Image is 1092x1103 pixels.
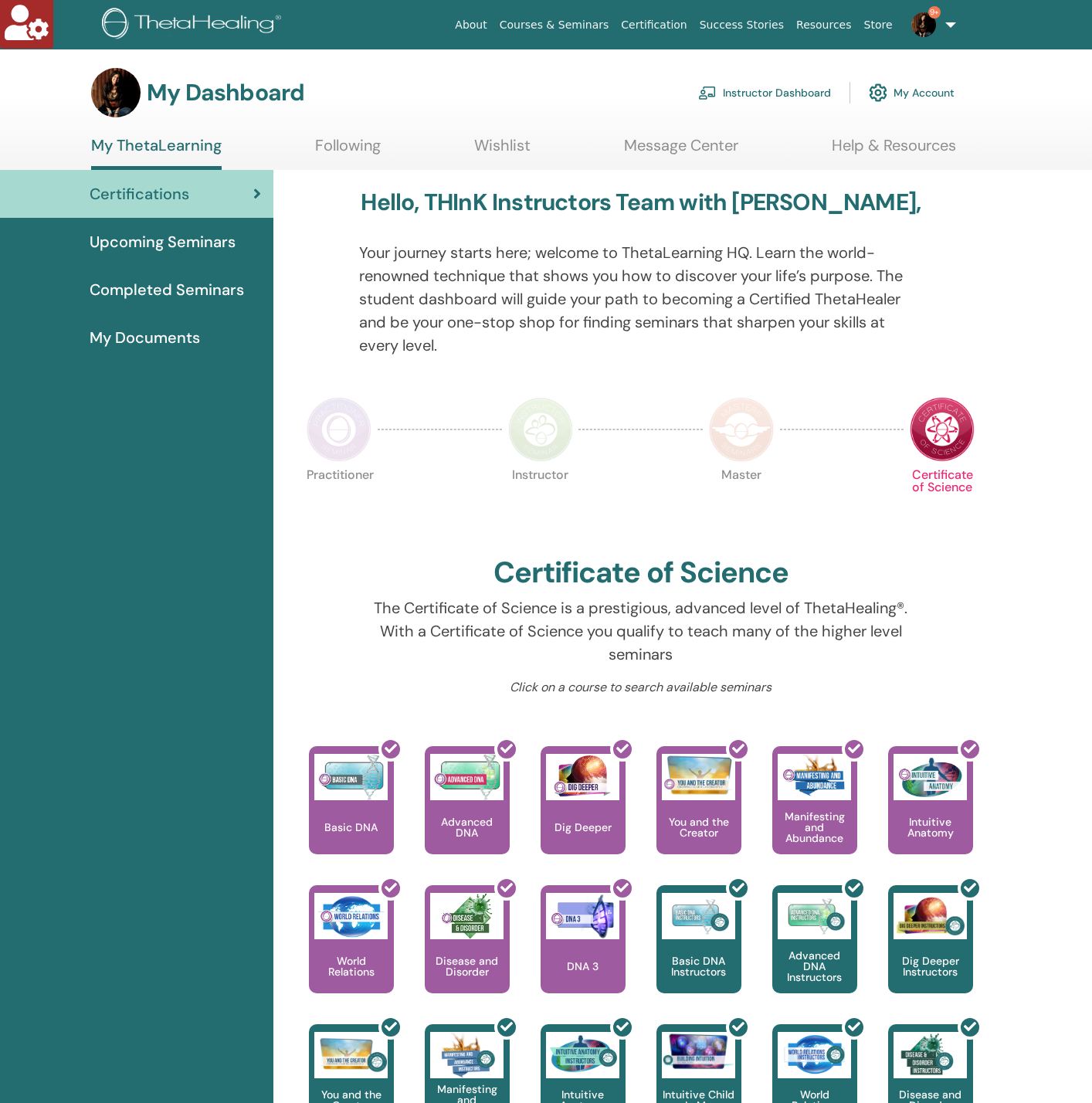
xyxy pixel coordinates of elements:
span: 9+ [928,6,941,19]
span: My Documents [90,326,200,349]
p: Certificate of Science [910,469,975,534]
h3: My Dashboard [147,79,304,107]
p: Instructor [508,469,573,534]
span: Upcoming Seminars [90,230,236,253]
img: Intuitive Anatomy [894,754,967,800]
a: Advanced DNA Advanced DNA [425,746,510,885]
a: Wishlist [474,136,531,166]
p: Dig Deeper [548,822,618,833]
h2: Certificate of Science [493,555,788,591]
img: Manifesting and Abundance [778,754,851,800]
span: Certifications [90,182,189,205]
a: Certification [615,11,693,39]
p: World Relations [309,955,394,977]
a: Basic DNA Instructors Basic DNA Instructors [656,885,741,1024]
a: Success Stories [694,11,790,39]
p: Your journey starts here; welcome to ThetaLearning HQ. Learn the world-renowned technique that sh... [359,241,922,357]
a: DNA 3 DNA 3 [541,885,626,1024]
img: chalkboard-teacher.svg [698,86,717,100]
img: logo.png [102,8,287,42]
img: You and the Creator Instructors [314,1032,388,1078]
img: Instructor [508,397,573,462]
img: DNA 3 [546,893,619,939]
img: Disease and Disorder [430,893,504,939]
img: Dig Deeper [546,754,619,800]
img: Basic DNA Instructors [662,893,735,939]
img: default.jpg [911,12,936,37]
p: Click on a course to search available seminars [359,678,922,697]
img: Basic DNA [314,754,388,800]
img: Master [709,397,774,462]
a: Message Center [624,136,738,166]
a: My Account [869,76,955,110]
img: Advanced DNA Instructors [778,893,851,939]
a: About [449,11,493,39]
a: Courses & Seminars [493,11,616,39]
img: Disease and Disorder Instructors [894,1032,967,1078]
img: Advanced DNA [430,754,504,800]
img: You and the Creator [662,754,735,796]
p: Master [709,469,774,534]
a: My ThetaLearning [91,136,222,170]
a: World Relations World Relations [309,885,394,1024]
a: Disease and Disorder Disease and Disorder [425,885,510,1024]
img: Manifesting and Abundance Instructors [430,1032,504,1078]
a: Instructor Dashboard [698,76,831,110]
a: Advanced DNA Instructors Advanced DNA Instructors [772,885,857,1024]
a: Dig Deeper Instructors Dig Deeper Instructors [888,885,973,1024]
p: Basic DNA Instructors [656,955,741,977]
a: Manifesting and Abundance Manifesting and Abundance [772,746,857,885]
p: You and the Creator [656,816,741,838]
p: The Certificate of Science is a prestigious, advanced level of ThetaHealing®. With a Certificate ... [359,596,922,666]
img: World Relations [314,893,388,939]
span: Completed Seminars [90,278,244,301]
a: Following [315,136,381,166]
img: Practitioner [307,397,371,462]
img: World Relations Instructors [778,1032,851,1078]
a: Basic DNA Basic DNA [309,746,394,885]
img: Intuitive Anatomy Instructors [546,1032,619,1078]
img: default.jpg [91,68,141,117]
img: Intuitive Child In Me Instructors [662,1032,735,1070]
p: Manifesting and Abundance [772,811,857,843]
a: You and the Creator You and the Creator [656,746,741,885]
p: Disease and Disorder [425,955,510,977]
p: Advanced DNA Instructors [772,950,857,983]
p: Intuitive Anatomy [888,816,973,838]
a: Help & Resources [832,136,956,166]
p: Practitioner [307,469,371,534]
a: Dig Deeper Dig Deeper [541,746,626,885]
p: Advanced DNA [425,816,510,838]
h3: Hello, THInK Instructors Team with [PERSON_NAME], [361,188,921,216]
p: Dig Deeper Instructors [888,955,973,977]
img: Dig Deeper Instructors [894,893,967,939]
img: cog.svg [869,80,887,106]
img: Certificate of Science [910,397,975,462]
a: Resources [790,11,858,39]
a: Store [858,11,899,39]
a: Intuitive Anatomy Intuitive Anatomy [888,746,973,885]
